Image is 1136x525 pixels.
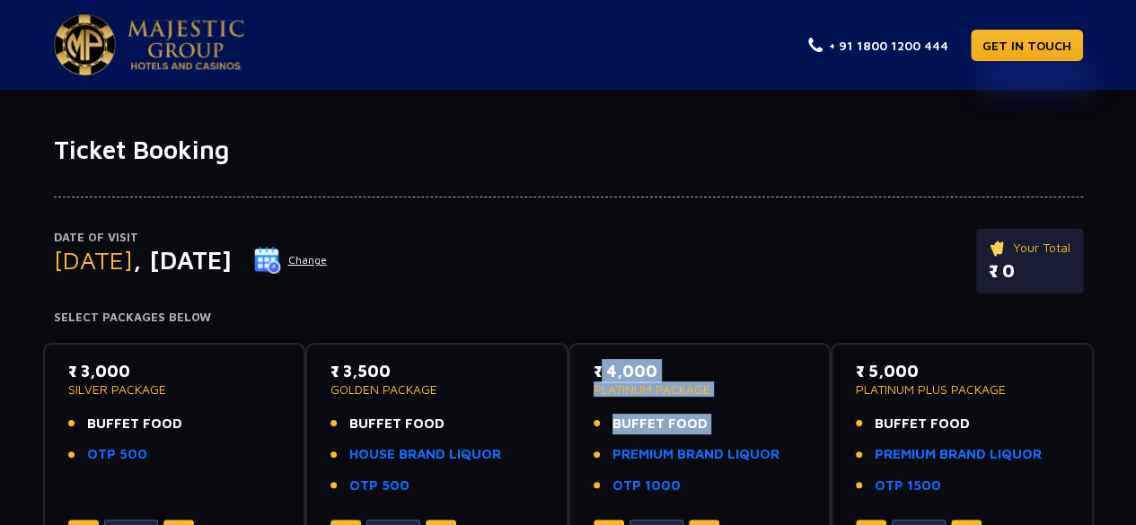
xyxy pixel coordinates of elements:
[989,238,1008,258] img: ticket
[594,383,806,396] p: PLATINUM PACKAGE
[349,476,409,496] a: OTP 500
[54,311,1083,325] h4: Select Packages Below
[68,383,281,396] p: SILVER PACKAGE
[330,383,543,396] p: GOLDEN PACKAGE
[68,359,281,383] p: ₹ 3,000
[875,444,1042,465] a: PREMIUM BRAND LIQUOR
[54,229,328,247] p: Date of Visit
[612,476,681,496] a: OTP 1000
[875,476,941,496] a: OTP 1500
[54,14,116,75] img: Majestic Pride
[808,36,948,55] a: + 91 1800 1200 444
[856,383,1069,396] p: PLATINUM PLUS PACKAGE
[349,444,501,465] a: HOUSE BRAND LIQUOR
[971,30,1083,61] a: GET IN TOUCH
[128,20,244,70] img: Majestic Pride
[54,135,1083,165] h1: Ticket Booking
[612,444,779,465] a: PREMIUM BRAND LIQUOR
[856,359,1069,383] p: ₹ 5,000
[54,245,133,275] span: [DATE]
[349,414,445,434] span: BUFFET FOOD
[612,414,708,434] span: BUFFET FOOD
[989,258,1070,284] p: ₹ 0
[989,238,1070,258] p: Your Total
[330,359,543,383] p: ₹ 3,500
[875,414,970,434] span: BUFFET FOOD
[87,414,182,434] span: BUFFET FOOD
[253,246,328,275] button: Change
[594,359,806,383] p: ₹ 4,000
[87,444,147,465] a: OTP 500
[133,245,232,275] span: , [DATE]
